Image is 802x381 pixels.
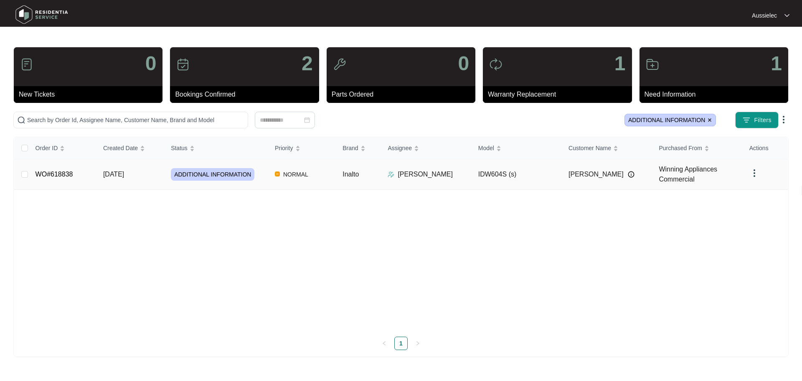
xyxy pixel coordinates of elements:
p: 1 [614,54,626,74]
th: Purchased From [652,137,742,159]
span: Model [478,143,494,153]
p: [PERSON_NAME] [398,169,453,179]
span: Created Date [103,143,138,153]
img: icon [489,58,503,71]
span: Priority [275,143,293,153]
span: Purchased From [659,143,702,153]
p: 0 [458,54,469,74]
a: 1 [395,337,407,350]
span: Brand [343,143,358,153]
p: Warranty Replacement [488,89,632,100]
img: close icon [707,118,712,123]
span: Assignee [388,143,412,153]
p: 1 [771,54,782,74]
th: Priority [268,137,336,159]
img: dropdown arrow [784,13,789,18]
span: Order ID [36,143,58,153]
img: icon [176,58,190,71]
li: Next Page [411,337,424,350]
p: 0 [145,54,157,74]
span: right [415,341,420,346]
img: Vercel Logo [275,171,280,176]
th: Customer Name [562,137,652,159]
button: right [411,337,424,350]
span: ADDITIONAL INFORMATION [624,114,716,126]
th: Assignee [381,137,471,159]
img: dropdown arrow [779,115,789,125]
span: Status [171,143,188,153]
button: filter iconFilters [735,112,779,128]
th: Model [472,137,562,159]
input: Search by Order Id, Assignee Name, Customer Name, Brand and Model [27,115,244,125]
img: dropdown arrow [749,168,759,178]
th: Brand [336,137,381,159]
span: Customer Name [569,143,611,153]
span: Inalto [343,171,359,178]
p: New Tickets [19,89,162,100]
span: left [382,341,387,346]
img: residentia service logo [13,2,71,27]
p: Need Information [645,89,788,100]
img: icon [333,58,346,71]
span: ADDITIONAL INFORMATION [171,168,254,181]
img: Assigner Icon [388,171,394,178]
img: filter icon [742,116,751,124]
button: left [378,337,391,350]
li: Previous Page [378,337,391,350]
img: icon [646,58,659,71]
img: search-icon [17,116,25,124]
span: [PERSON_NAME] [569,169,624,179]
th: Created Date [96,137,164,159]
span: [DATE] [103,171,124,178]
td: IDW604S (s) [472,159,562,190]
p: Aussielec [752,11,777,20]
img: icon [20,58,33,71]
span: NORMAL [280,169,312,179]
th: Actions [743,137,788,159]
p: Bookings Confirmed [175,89,319,100]
span: Winning Appliances Commercial [659,166,717,183]
th: Status [164,137,268,159]
p: Parts Ordered [332,89,475,100]
img: Info icon [628,171,634,178]
span: Filters [754,116,772,125]
a: WO#618838 [36,171,73,178]
p: 2 [302,54,313,74]
li: 1 [394,337,408,350]
th: Order ID [29,137,96,159]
